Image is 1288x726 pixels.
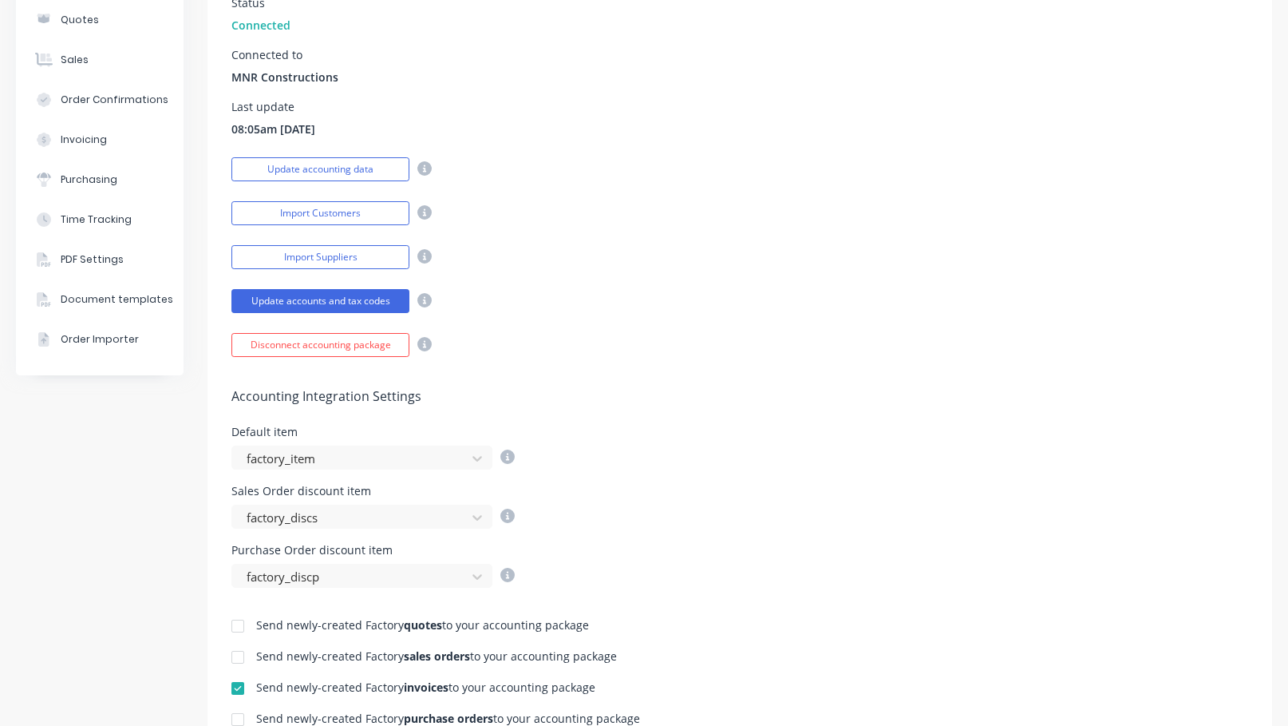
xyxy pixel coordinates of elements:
div: Sales Order discount item [231,486,515,497]
div: Invoicing [61,133,107,147]
button: Disconnect accounting package [231,333,409,357]
button: Invoicing [16,120,184,160]
div: Purchase Order discount item [231,545,515,556]
button: Order Importer [16,319,184,359]
button: Import Suppliers [231,245,409,269]
button: Order Confirmations [16,80,184,120]
div: Quotes [61,13,99,27]
div: Send newly-created Factory to your accounting package [256,651,617,662]
button: Sales [16,40,184,80]
div: Default item [231,426,515,438]
div: Purchasing [61,173,117,187]
div: Send newly-created Factory to your accounting package [256,713,640,724]
div: Document templates [61,292,173,307]
b: quotes [404,617,442,633]
div: Send newly-created Factory to your accounting package [256,620,589,631]
button: Document templates [16,280,184,319]
div: Send newly-created Factory to your accounting package [256,682,595,693]
h5: Accounting Integration Settings [231,389,1248,404]
div: Time Tracking [61,212,132,227]
div: Order Importer [61,332,139,347]
b: sales orders [404,649,470,664]
div: Order Confirmations [61,93,168,107]
b: invoices [404,680,448,695]
div: Sales [61,53,89,67]
span: 08:05am [DATE] [231,121,315,137]
button: Update accounts and tax codes [231,289,409,313]
div: PDF Settings [61,252,124,267]
button: Import Customers [231,201,409,225]
span: MNR Constructions [231,69,338,85]
b: purchase orders [404,711,493,726]
div: Last update [231,101,315,113]
button: Update accounting data [231,157,409,181]
div: Connected to [231,50,338,61]
button: Time Tracking [16,200,184,240]
button: Purchasing [16,160,184,200]
button: PDF Settings [16,240,184,280]
span: Connected [231,17,290,34]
